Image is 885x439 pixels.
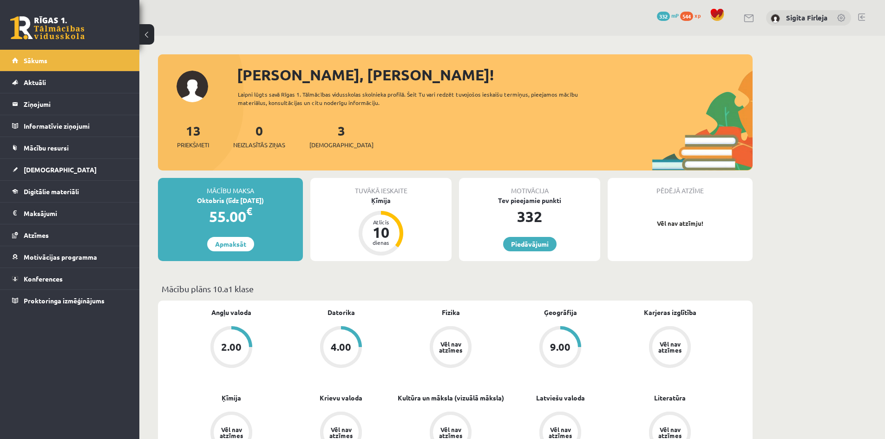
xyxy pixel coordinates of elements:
[24,203,128,224] legend: Maksājumi
[12,115,128,137] a: Informatīvie ziņojumi
[310,196,452,257] a: Ķīmija Atlicis 10 dienas
[24,115,128,137] legend: Informatīvie ziņojumi
[24,93,128,115] legend: Ziņojumi
[24,253,97,261] span: Motivācijas programma
[177,122,209,150] a: 13Priekšmeti
[12,93,128,115] a: Ziņojumi
[12,203,128,224] a: Maksājumi
[328,308,355,317] a: Datorika
[644,308,696,317] a: Karjeras izglītība
[211,308,251,317] a: Angļu valoda
[438,426,464,439] div: Vēl nav atzīmes
[786,13,827,22] a: Sigita Firleja
[177,326,286,370] a: 2.00
[544,308,577,317] a: Ģeogrāfija
[396,326,505,370] a: Vēl nav atzīmes
[536,393,585,403] a: Latviešu valoda
[438,341,464,353] div: Vēl nav atzīmes
[442,308,460,317] a: Fizika
[680,12,705,19] a: 544 xp
[771,14,780,23] img: Sigita Firleja
[615,326,725,370] a: Vēl nav atzīmes
[367,225,395,240] div: 10
[367,219,395,225] div: Atlicis
[547,426,573,439] div: Vēl nav atzīmes
[671,12,679,19] span: mP
[177,140,209,150] span: Priekšmeti
[221,342,242,352] div: 2.00
[12,72,128,93] a: Aktuāli
[24,144,69,152] span: Mācību resursi
[10,16,85,39] a: Rīgas 1. Tālmācības vidusskola
[24,78,46,86] span: Aktuāli
[398,393,504,403] a: Kultūra un māksla (vizuālā māksla)
[320,393,362,403] a: Krievu valoda
[657,12,679,19] a: 332 mP
[695,12,701,19] span: xp
[328,426,354,439] div: Vēl nav atzīmes
[12,246,128,268] a: Motivācijas programma
[162,282,749,295] p: Mācību plāns 10.a1 klase
[612,219,748,228] p: Vēl nav atzīmju!
[505,326,615,370] a: 9.00
[218,426,244,439] div: Vēl nav atzīmes
[503,237,557,251] a: Piedāvājumi
[459,178,600,196] div: Motivācija
[608,178,753,196] div: Pēdējā atzīme
[158,196,303,205] div: Oktobris (līdz [DATE])
[367,240,395,245] div: dienas
[24,187,79,196] span: Digitālie materiāli
[233,140,285,150] span: Neizlasītās ziņas
[24,56,47,65] span: Sākums
[24,165,97,174] span: [DEMOGRAPHIC_DATA]
[12,159,128,180] a: [DEMOGRAPHIC_DATA]
[550,342,570,352] div: 9.00
[654,393,686,403] a: Literatūra
[657,12,670,21] span: 332
[12,181,128,202] a: Digitālie materiāli
[459,205,600,228] div: 332
[680,12,693,21] span: 544
[158,178,303,196] div: Mācību maksa
[657,341,683,353] div: Vēl nav atzīmes
[24,231,49,239] span: Atzīmes
[24,296,105,305] span: Proktoringa izmēģinājums
[246,204,252,218] span: €
[238,90,595,107] div: Laipni lūgts savā Rīgas 1. Tālmācības vidusskolas skolnieka profilā. Šeit Tu vari redzēt tuvojošo...
[158,205,303,228] div: 55.00
[12,224,128,246] a: Atzīmes
[24,275,63,283] span: Konferences
[459,196,600,205] div: Tev pieejamie punkti
[12,290,128,311] a: Proktoringa izmēģinājums
[207,237,254,251] a: Apmaksāt
[237,64,753,86] div: [PERSON_NAME], [PERSON_NAME]!
[12,268,128,289] a: Konferences
[309,140,374,150] span: [DEMOGRAPHIC_DATA]
[222,393,241,403] a: Ķīmija
[310,178,452,196] div: Tuvākā ieskaite
[286,326,396,370] a: 4.00
[233,122,285,150] a: 0Neizlasītās ziņas
[309,122,374,150] a: 3[DEMOGRAPHIC_DATA]
[12,137,128,158] a: Mācību resursi
[310,196,452,205] div: Ķīmija
[331,342,351,352] div: 4.00
[657,426,683,439] div: Vēl nav atzīmes
[12,50,128,71] a: Sākums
